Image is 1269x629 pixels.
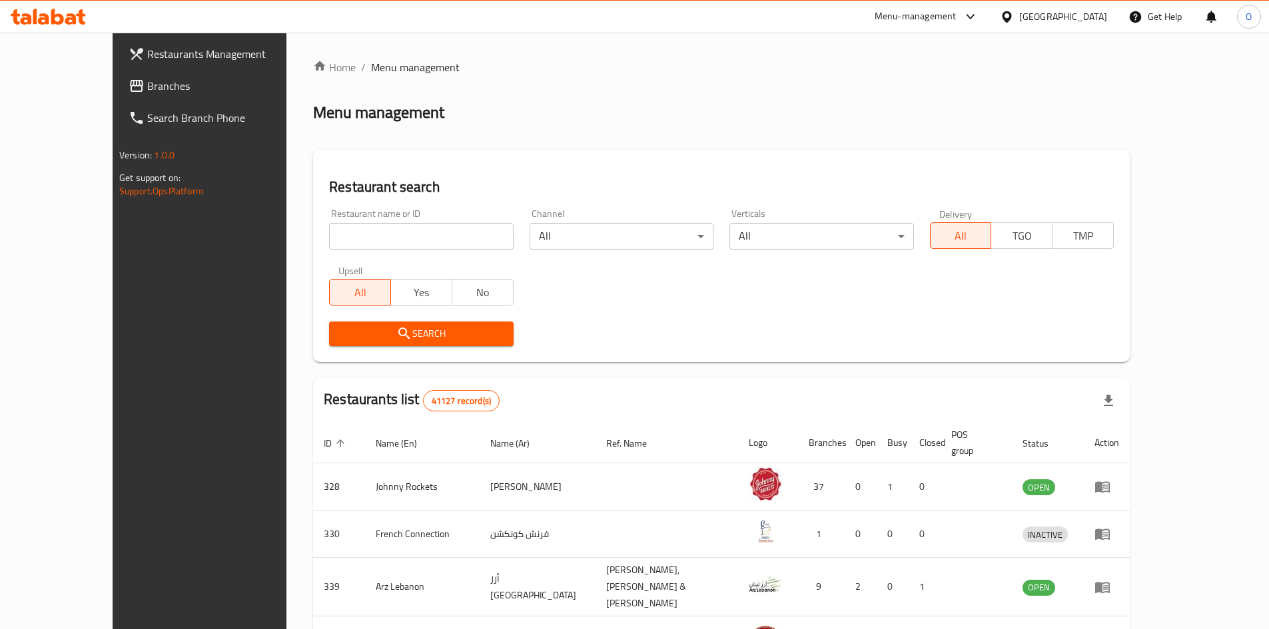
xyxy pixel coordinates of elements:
td: 37 [798,463,845,511]
li: / [361,59,366,75]
button: No [452,279,514,306]
td: 0 [909,511,941,558]
a: Support.OpsPlatform [119,182,204,200]
td: Arz Lebanon [365,558,480,616]
td: 0 [877,558,909,616]
td: 330 [313,511,365,558]
span: OPEN [1023,580,1055,595]
button: TMP [1052,222,1114,249]
div: [GEOGRAPHIC_DATA] [1019,9,1107,24]
td: أرز [GEOGRAPHIC_DATA] [480,558,596,616]
th: Open [845,423,877,463]
td: فرنش كونكشن [480,511,596,558]
span: Name (Ar) [490,435,547,451]
img: French Connection [749,515,782,548]
span: Get support on: [119,169,181,186]
span: 41127 record(s) [424,395,499,407]
span: OPEN [1023,480,1055,495]
td: 0 [845,511,877,558]
div: Menu [1094,526,1119,542]
span: 1.0.0 [154,146,175,164]
th: Action [1084,423,1130,463]
span: Version: [119,146,152,164]
td: 1 [877,463,909,511]
a: Restaurants Management [118,38,324,70]
span: POS group [951,427,996,459]
th: Logo [738,423,798,463]
td: French Connection [365,511,480,558]
a: Branches [118,70,324,102]
span: Status [1023,435,1066,451]
td: 0 [877,511,909,558]
td: 1 [909,558,941,616]
div: OPEN [1023,580,1055,596]
div: Menu [1094,479,1119,495]
button: TGO [991,222,1053,249]
span: Ref. Name [606,435,664,451]
span: Branches [147,78,314,94]
label: Delivery [939,209,973,218]
div: Export file [1092,385,1124,417]
span: ID [324,435,349,451]
td: 2 [845,558,877,616]
span: Name (En) [376,435,434,451]
td: [PERSON_NAME] [480,463,596,511]
span: All [936,226,987,246]
span: TMP [1058,226,1108,246]
th: Branches [798,423,845,463]
span: Search Branch Phone [147,110,314,126]
td: 1 [798,511,845,558]
span: Yes [396,283,447,302]
h2: Menu management [313,102,444,123]
button: Yes [390,279,452,306]
div: Menu-management [875,9,957,25]
td: 0 [845,463,877,511]
span: INACTIVE [1023,527,1068,542]
label: Upsell [338,266,363,275]
td: Johnny Rockets [365,463,480,511]
button: All [329,279,391,306]
span: TGO [997,226,1047,246]
div: All [729,223,913,250]
td: 339 [313,558,365,616]
a: Search Branch Phone [118,102,324,134]
img: Johnny Rockets [749,467,782,501]
input: Search for restaurant name or ID.. [329,223,513,250]
span: Menu management [371,59,460,75]
img: Arz Lebanon [749,568,782,601]
span: Restaurants Management [147,46,314,62]
button: Search [329,321,513,346]
span: All [335,283,386,302]
td: 0 [909,463,941,511]
div: OPEN [1023,479,1055,495]
button: All [930,222,992,249]
span: O [1246,9,1252,24]
div: All [530,223,713,250]
a: Home [313,59,356,75]
h2: Restaurants list [324,389,500,411]
h2: Restaurant search [329,177,1114,197]
td: 328 [313,463,365,511]
span: No [458,283,508,302]
div: Total records count [423,390,500,411]
span: Search [340,325,502,342]
td: [PERSON_NAME],[PERSON_NAME] & [PERSON_NAME] [596,558,739,616]
nav: breadcrumb [313,59,1130,75]
th: Closed [909,423,941,463]
th: Busy [877,423,909,463]
td: 9 [798,558,845,616]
